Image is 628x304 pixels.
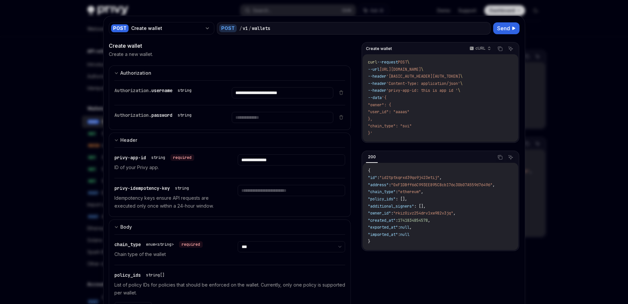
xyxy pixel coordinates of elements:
[368,232,398,237] span: "imported_at"
[506,44,515,53] button: Ask AI
[400,232,409,237] span: null
[114,155,146,161] span: privy-app-id
[368,218,396,223] span: "created_at"
[453,211,456,216] span: ,
[146,242,174,247] div: enum<string>
[368,204,414,209] span: "additional_signers"
[377,175,379,180] span: :
[368,74,386,79] span: --header
[368,196,396,202] span: "policy_ids"
[460,81,463,86] span: \
[114,164,222,171] p: ID of your Privy app.
[114,112,194,118] div: Authorization.password
[151,88,172,93] span: username
[109,133,351,147] button: expand input section
[391,211,393,216] span: :
[151,112,172,118] span: password
[114,194,222,210] p: Idempotency keys ensure API requests are executed only once within a 24-hour window.
[466,43,494,54] button: cURL
[396,218,398,223] span: :
[151,155,165,160] div: string
[109,65,351,80] button: expand input section
[497,24,510,32] span: Send
[114,88,151,93] span: Authorization.
[114,185,170,191] span: privy-idempotency-key
[377,60,398,65] span: --request
[249,25,251,32] div: /
[391,182,493,188] span: "0xF1DBff66C993EE895C8cb176c30b07A559d76496"
[120,223,132,231] div: Body
[414,204,426,209] span: : [],
[368,182,389,188] span: "address"
[407,60,409,65] span: \
[219,24,237,32] div: POST
[114,241,141,247] span: chain_type
[366,46,392,51] span: Create wallet
[114,241,203,248] div: chain_type
[389,182,391,188] span: :
[368,131,373,136] span: }'
[398,225,400,230] span: :
[475,46,486,51] p: cURL
[386,88,458,93] span: 'privy-app-id: this is app id '
[409,225,412,230] span: ,
[111,24,129,32] div: POST
[496,44,504,53] button: Copy the contents from the code block
[114,154,194,161] div: privy-app-id
[366,153,378,161] div: 200
[368,109,409,114] span: "user_id": "aaaas"
[114,185,192,191] div: privy-idempotency-key
[368,116,373,122] span: },
[243,25,248,32] div: v1
[458,88,460,93] span: \
[109,51,153,58] p: Create a new wallet.
[396,189,398,194] span: :
[114,250,222,258] p: Chain type of the wallet
[114,272,141,278] span: policy_ids
[109,42,351,50] div: Create wallet
[396,196,407,202] span: : [],
[368,168,370,173] span: {
[109,21,214,35] button: POSTCreate wallet
[239,25,242,32] div: /
[114,281,345,297] p: List of policy IDs for policies that should be enforced on the wallet. Currently, only one policy...
[368,81,386,86] span: --header
[368,175,377,180] span: "id"
[368,95,382,100] span: --data
[496,153,504,162] button: Copy the contents from the code block
[439,175,442,180] span: ,
[386,74,460,79] span: '[BASIC_AUTH_HEADER][AUTH_TOKEN]
[421,67,423,72] span: \
[368,239,370,244] span: }
[400,225,409,230] span: null
[382,95,386,100] span: '{
[368,123,412,129] span: "chain_type": "sui"
[120,69,151,77] div: Authorization
[175,186,189,191] div: string
[368,211,391,216] span: "owner_id"
[493,22,520,34] button: Send
[120,136,137,144] div: Header
[398,60,407,65] span: POST
[493,182,495,188] span: ,
[368,189,396,194] span: "chain_type"
[379,175,439,180] span: "id2tptkqrxd39qo9j423etij"
[178,113,192,118] div: string
[421,189,423,194] span: ,
[368,60,377,65] span: curl
[114,87,194,94] div: Authorization.username
[506,153,515,162] button: Ask AI
[114,112,151,118] span: Authorization.
[368,102,391,108] span: "owner": {
[398,189,421,194] span: "ethereum"
[428,218,430,223] span: ,
[146,272,164,278] div: string[]
[368,225,398,230] span: "exported_at"
[109,219,351,234] button: expand input section
[379,67,421,72] span: [URL][DOMAIN_NAME]
[114,272,167,278] div: policy_ids
[398,232,400,237] span: :
[131,25,202,32] div: Create wallet
[398,218,428,223] span: 1741834854578
[460,74,463,79] span: \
